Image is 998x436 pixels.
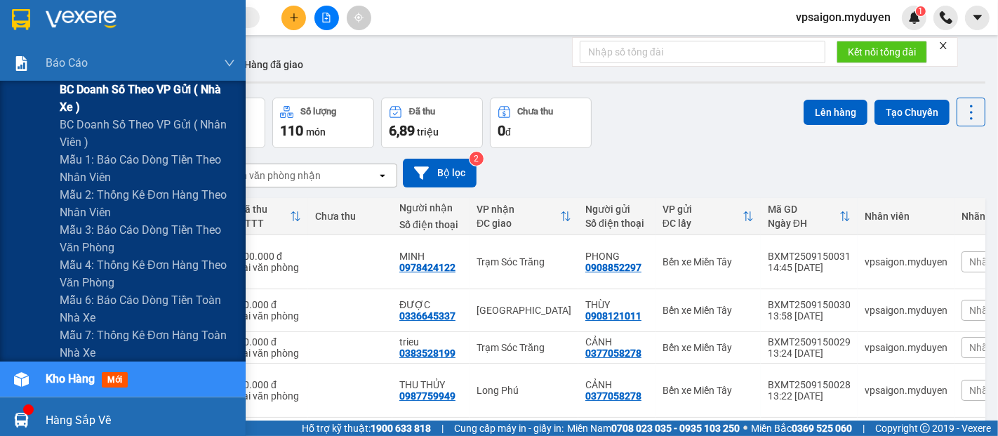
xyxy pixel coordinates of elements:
[969,342,993,353] span: Nhãn
[399,202,463,213] div: Người nhận
[321,13,331,22] span: file-add
[518,107,554,117] div: Chưa thu
[585,218,648,229] div: Số điện thoại
[865,342,947,353] div: vpsaigon.myduyen
[865,305,947,316] div: vpsaigon.myduyen
[663,218,743,229] div: ĐC lấy
[399,310,455,322] div: 0336645337
[768,310,851,322] div: 13:58 [DATE]
[399,219,463,230] div: Số điện thoại
[768,218,839,229] div: Ngày ĐH
[46,410,235,431] div: Hàng sắp về
[505,126,511,138] span: đ
[300,107,336,117] div: Số lượng
[60,151,235,186] span: Mẫu 1: Báo cáo dòng tiền theo nhân viên
[971,11,984,24] span: caret-down
[567,421,740,436] span: Miền Nam
[477,204,560,215] div: VP nhận
[916,6,926,16] sup: 1
[663,385,754,396] div: Bến xe Miền Tây
[969,305,993,316] span: Nhãn
[102,372,128,388] span: mới
[751,421,852,436] span: Miền Bắc
[289,13,299,22] span: plus
[865,211,947,222] div: Nhân viên
[768,251,851,262] div: BXMT2509150031
[281,6,306,30] button: plus
[585,336,648,348] div: CẢNH
[470,198,578,235] th: Toggle SortBy
[585,310,641,322] div: 0908121011
[768,348,851,359] div: 13:24 [DATE]
[315,211,385,222] div: Chưa thu
[663,256,754,267] div: Bến xe Miền Tây
[409,107,435,117] div: Đã thu
[837,41,927,63] button: Kết nối tổng đài
[224,58,235,69] span: down
[314,6,339,30] button: file-add
[238,251,301,262] div: 200.000 đ
[60,326,235,362] span: Mẫu 7: Thống kê đơn hàng toàn nhà xe
[940,11,952,24] img: phone-icon
[347,6,371,30] button: aim
[46,372,95,385] span: Kho hàng
[233,48,314,81] button: Hàng đã giao
[585,348,641,359] div: 0377058278
[865,256,947,267] div: vpsaigon.myduyen
[389,122,415,139] span: 6,89
[585,299,648,310] div: THÙY
[498,122,505,139] span: 0
[60,116,235,151] span: BC doanh số theo VP gửi ( nhân viên )
[785,8,902,26] span: vpsaigon.myduyen
[792,423,852,434] strong: 0369 525 060
[965,6,990,30] button: caret-down
[908,11,921,24] img: icon-new-feature
[761,198,858,235] th: Toggle SortBy
[399,299,463,310] div: ĐƯỢC
[490,98,592,148] button: Chưa thu0đ
[238,348,301,359] div: Tại văn phòng
[238,379,301,390] div: 30.000 đ
[969,256,993,267] span: Nhãn
[238,204,290,215] div: Đã thu
[768,299,851,310] div: BXMT2509150030
[663,305,754,316] div: Bến xe Miền Tây
[454,421,564,436] span: Cung cấp máy in - giấy in:
[280,122,303,139] span: 110
[399,336,463,348] div: trieu
[272,98,374,148] button: Số lượng110món
[585,204,648,215] div: Người gửi
[417,126,439,138] span: triệu
[371,423,431,434] strong: 1900 633 818
[920,423,930,433] span: copyright
[918,6,923,16] span: 1
[663,342,754,353] div: Bến xe Miền Tây
[477,305,571,316] div: [GEOGRAPHIC_DATA]
[14,413,29,428] img: warehouse-icon
[399,379,463,390] div: THU THỦY
[938,41,948,51] span: close
[306,126,326,138] span: món
[969,385,993,396] span: Nhãn
[354,13,364,22] span: aim
[656,198,761,235] th: Toggle SortBy
[585,379,648,390] div: CẢNH
[238,262,301,273] div: Tại văn phòng
[441,421,444,436] span: |
[403,159,477,187] button: Bộ lọc
[238,218,290,229] div: HTTT
[238,299,301,310] div: 50.000 đ
[743,425,747,431] span: ⚪️
[477,218,560,229] div: ĐC giao
[477,256,571,267] div: Trạm Sóc Trăng
[865,385,947,396] div: vpsaigon.myduyen
[768,262,851,273] div: 14:45 [DATE]
[580,41,825,63] input: Nhập số tổng đài
[231,198,308,235] th: Toggle SortBy
[60,221,235,256] span: Mẫu 3: Báo cáo dòng tiền theo văn phòng
[399,262,455,273] div: 0978424122
[224,169,321,183] div: Chọn văn phòng nhận
[804,100,867,125] button: Lên hàng
[238,310,301,322] div: Tại văn phòng
[611,423,740,434] strong: 0708 023 035 - 0935 103 250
